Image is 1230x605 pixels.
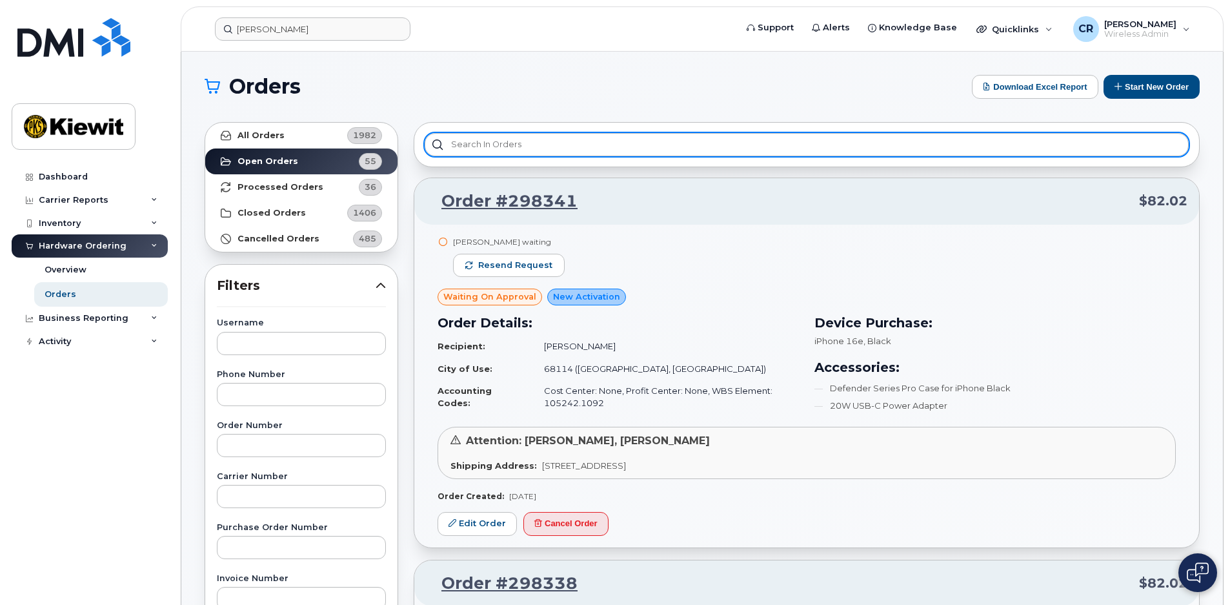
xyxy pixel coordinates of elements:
[453,236,565,247] div: [PERSON_NAME] waiting
[478,260,552,271] span: Resend request
[237,208,306,218] strong: Closed Orders
[814,358,1176,377] h3: Accessories:
[1139,574,1187,593] span: $82.02
[353,207,376,219] span: 1406
[217,524,386,532] label: Purchase Order Number
[205,123,398,149] a: All Orders1982
[863,336,891,346] span: , Black
[438,512,517,536] a: Edit Order
[453,254,565,277] button: Resend request
[237,234,319,244] strong: Cancelled Orders
[426,572,578,595] a: Order #298338
[365,181,376,193] span: 36
[205,174,398,200] a: Processed Orders36
[237,130,285,141] strong: All Orders
[237,182,323,192] strong: Processed Orders
[814,382,1176,395] li: Defender Series Pro Case for iPhone Black
[532,380,799,414] td: Cost Center: None, Profit Center: None, WBS Element: 105242.1092
[359,232,376,245] span: 485
[1139,192,1187,210] span: $82.02
[553,291,620,303] span: New Activation
[237,156,298,167] strong: Open Orders
[972,75,1098,99] button: Download Excel Report
[1187,562,1209,583] img: Open chat
[438,313,799,333] h3: Order Details:
[229,77,301,96] span: Orders
[509,491,536,501] span: [DATE]
[425,133,1189,156] input: Search in orders
[205,226,398,252] a: Cancelled Orders485
[205,149,398,174] a: Open Orders55
[217,422,386,430] label: Order Number
[217,276,376,295] span: Filters
[217,319,386,327] label: Username
[205,200,398,226] a: Closed Orders1406
[438,341,485,351] strong: Recipient:
[443,291,536,303] span: Waiting On Approval
[217,371,386,379] label: Phone Number
[438,364,492,374] strong: City of Use:
[814,336,863,346] span: iPhone 16e
[217,473,386,481] label: Carrier Number
[450,460,537,471] strong: Shipping Address:
[426,190,578,213] a: Order #298341
[814,313,1176,333] h3: Device Purchase:
[365,155,376,167] span: 55
[532,335,799,358] td: [PERSON_NAME]
[466,435,710,447] span: Attention: [PERSON_NAME], [PERSON_NAME]
[1104,75,1200,99] button: Start New Order
[438,385,492,408] strong: Accounting Codes:
[523,512,609,536] button: Cancel Order
[353,129,376,141] span: 1982
[217,575,386,583] label: Invoice Number
[814,400,1176,412] li: 20W USB-C Power Adapter
[542,460,626,471] span: [STREET_ADDRESS]
[532,358,799,380] td: 68114 ([GEOGRAPHIC_DATA], [GEOGRAPHIC_DATA])
[438,491,504,501] strong: Order Created:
